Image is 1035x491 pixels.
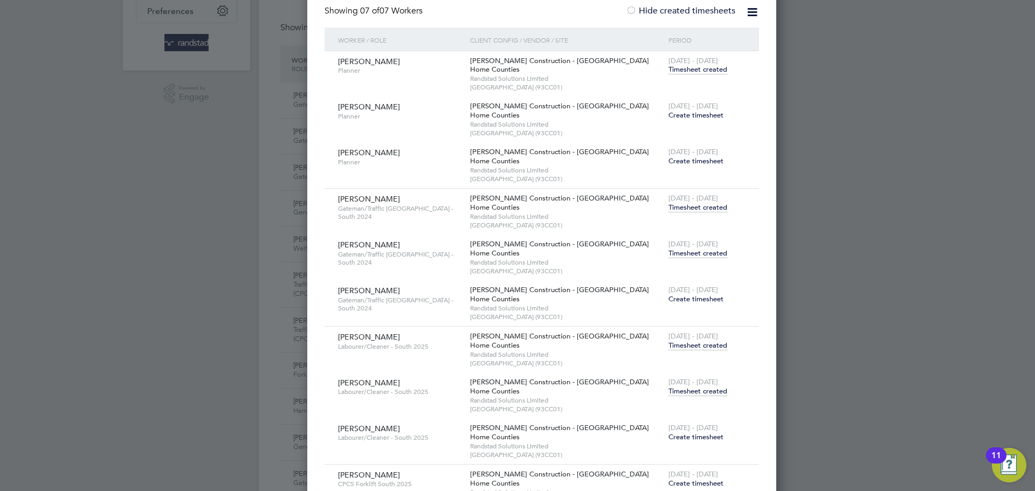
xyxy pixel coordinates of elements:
span: Create timesheet [668,110,723,120]
span: [DATE] - [DATE] [668,239,718,248]
span: Randstad Solutions Limited [470,212,663,221]
span: [DATE] - [DATE] [668,147,718,156]
span: [GEOGRAPHIC_DATA] (93CC01) [470,405,663,413]
span: [DATE] - [DATE] [668,377,718,386]
div: 11 [991,455,1001,469]
span: Timesheet created [668,341,727,350]
div: Worker / Role [335,27,467,52]
span: Randstad Solutions Limited [470,442,663,451]
span: [PERSON_NAME] Construction - [GEOGRAPHIC_DATA] Home Counties [470,469,649,488]
span: [PERSON_NAME] [338,470,400,480]
span: Randstad Solutions Limited [470,304,663,313]
span: [GEOGRAPHIC_DATA] (93CC01) [470,267,663,275]
span: [GEOGRAPHIC_DATA] (93CC01) [470,129,663,137]
span: Create timesheet [668,156,723,165]
span: [PERSON_NAME] Construction - [GEOGRAPHIC_DATA] Home Counties [470,193,649,212]
span: [DATE] - [DATE] [668,56,718,65]
div: Period [666,27,748,52]
span: [GEOGRAPHIC_DATA] (93CC01) [470,451,663,459]
span: [PERSON_NAME] [338,57,400,66]
span: Randstad Solutions Limited [470,74,663,83]
span: [DATE] - [DATE] [668,285,718,294]
span: Labourer/Cleaner - South 2025 [338,433,462,442]
span: Randstad Solutions Limited [470,258,663,267]
span: Randstad Solutions Limited [470,120,663,129]
span: Timesheet created [668,386,727,396]
span: Planner [338,112,462,121]
span: [PERSON_NAME] [338,240,400,250]
span: Randstad Solutions Limited [470,166,663,175]
span: [GEOGRAPHIC_DATA] (93CC01) [470,313,663,321]
span: [DATE] - [DATE] [668,101,718,110]
span: [PERSON_NAME] Construction - [GEOGRAPHIC_DATA] Home Counties [470,239,649,258]
span: [PERSON_NAME] Construction - [GEOGRAPHIC_DATA] Home Counties [470,101,649,120]
span: [PERSON_NAME] [338,148,400,157]
span: [PERSON_NAME] Construction - [GEOGRAPHIC_DATA] Home Counties [470,377,649,396]
span: [PERSON_NAME] Construction - [GEOGRAPHIC_DATA] Home Counties [470,331,649,350]
span: Create timesheet [668,432,723,441]
span: [PERSON_NAME] [338,424,400,433]
span: Timesheet created [668,203,727,212]
span: Timesheet created [668,248,727,258]
span: [DATE] - [DATE] [668,423,718,432]
span: Labourer/Cleaner - South 2025 [338,388,462,396]
span: [GEOGRAPHIC_DATA] (93CC01) [470,359,663,368]
span: [GEOGRAPHIC_DATA] (93CC01) [470,221,663,230]
div: Client Config / Vendor / Site [467,27,666,52]
span: Labourer/Cleaner - South 2025 [338,342,462,351]
span: Create timesheet [668,294,723,303]
span: CPCS Forklift South 2025 [338,480,462,488]
span: [GEOGRAPHIC_DATA] (93CC01) [470,175,663,183]
span: 07 of [360,5,379,16]
span: [PERSON_NAME] [338,332,400,342]
span: [DATE] - [DATE] [668,469,718,479]
span: [DATE] - [DATE] [668,331,718,341]
span: Gateman/Traffic [GEOGRAPHIC_DATA] - South 2024 [338,250,462,267]
div: Showing [325,5,425,17]
span: Gateman/Traffic [GEOGRAPHIC_DATA] - South 2024 [338,204,462,221]
span: [PERSON_NAME] Construction - [GEOGRAPHIC_DATA] Home Counties [470,423,649,441]
span: [PERSON_NAME] [338,102,400,112]
button: Open Resource Center, 11 new notifications [992,448,1026,482]
span: [DATE] - [DATE] [668,193,718,203]
span: Create timesheet [668,479,723,488]
label: Hide created timesheets [626,5,735,16]
span: Planner [338,158,462,167]
span: [PERSON_NAME] [338,286,400,295]
span: [PERSON_NAME] Construction - [GEOGRAPHIC_DATA] Home Counties [470,147,649,165]
span: Randstad Solutions Limited [470,350,663,359]
span: 07 Workers [360,5,423,16]
span: [PERSON_NAME] [338,378,400,388]
span: [GEOGRAPHIC_DATA] (93CC01) [470,83,663,92]
span: [PERSON_NAME] Construction - [GEOGRAPHIC_DATA] Home Counties [470,285,649,303]
span: Randstad Solutions Limited [470,396,663,405]
span: Gateman/Traffic [GEOGRAPHIC_DATA] - South 2024 [338,296,462,313]
span: [PERSON_NAME] [338,194,400,204]
span: [PERSON_NAME] Construction - [GEOGRAPHIC_DATA] Home Counties [470,56,649,74]
span: Timesheet created [668,65,727,74]
span: Planner [338,66,462,75]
